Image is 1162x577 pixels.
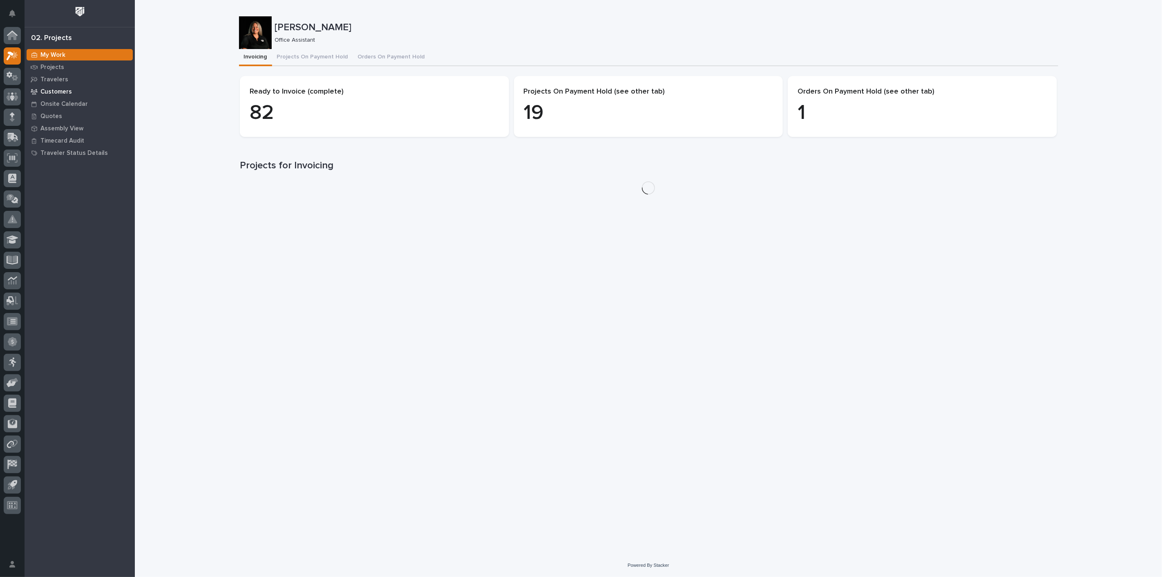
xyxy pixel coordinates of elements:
p: Timecard Audit [40,137,84,145]
button: Invoicing [239,49,272,66]
p: Office Assistant [275,37,1052,44]
a: Travelers [25,73,135,85]
p: Projects [40,64,64,71]
p: Orders On Payment Hold (see other tab) [798,87,1047,96]
a: Assembly View [25,122,135,134]
a: Timecard Audit [25,134,135,147]
button: Notifications [4,5,21,22]
button: Orders On Payment Hold [353,49,430,66]
div: Notifications [10,10,21,23]
img: Workspace Logo [72,4,87,19]
p: Traveler Status Details [40,150,108,157]
a: Quotes [25,110,135,122]
p: Ready to Invoice (complete) [250,87,499,96]
p: 1 [798,101,1047,125]
p: Onsite Calendar [40,101,88,108]
a: Projects [25,61,135,73]
p: Projects On Payment Hold (see other tab) [524,87,773,96]
a: Onsite Calendar [25,98,135,110]
p: [PERSON_NAME] [275,22,1055,34]
a: My Work [25,49,135,61]
p: Assembly View [40,125,83,132]
a: Powered By Stacker [628,563,669,568]
p: Customers [40,88,72,96]
p: Travelers [40,76,68,83]
h1: Projects for Invoicing [240,160,1057,172]
a: Traveler Status Details [25,147,135,159]
a: Customers [25,85,135,98]
div: 02. Projects [31,34,72,43]
p: Quotes [40,113,62,120]
p: My Work [40,51,65,59]
p: 82 [250,101,499,125]
p: 19 [524,101,773,125]
button: Projects On Payment Hold [272,49,353,66]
